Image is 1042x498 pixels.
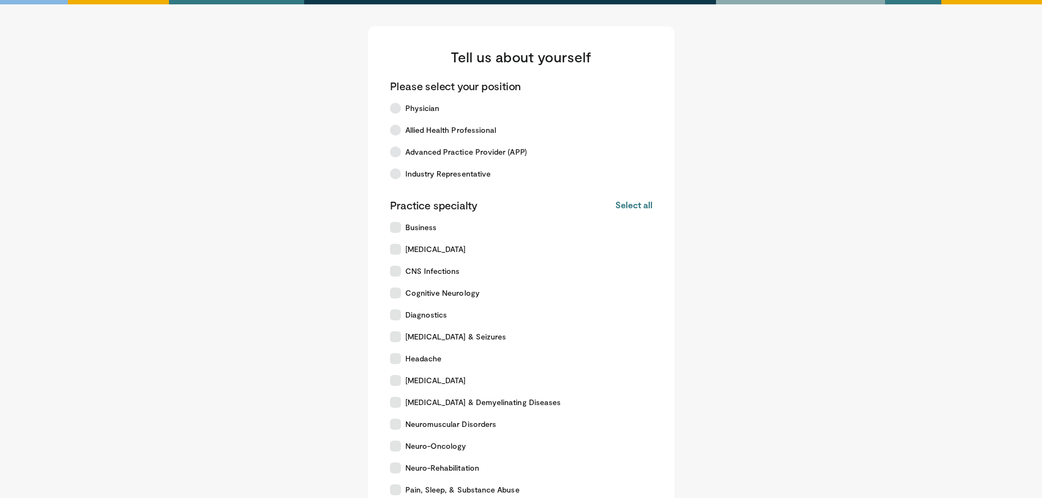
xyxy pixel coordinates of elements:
[390,198,478,212] p: Practice specialty
[405,168,491,179] span: Industry Representative
[405,309,447,320] span: Diagnostics
[405,125,497,136] span: Allied Health Professional
[390,79,521,93] p: Please select your position
[405,222,437,233] span: Business
[390,48,653,66] h3: Tell us about yourself
[405,375,466,386] span: [MEDICAL_DATA]
[405,353,442,364] span: Headache
[405,147,527,157] span: Advanced Practice Provider (APP)
[405,331,507,342] span: [MEDICAL_DATA] & Seizures
[405,419,497,430] span: Neuromuscular Disorders
[405,441,467,452] span: Neuro-Oncology
[405,462,479,473] span: Neuro-Rehabilitation
[405,397,561,408] span: [MEDICAL_DATA] & Demyelinating Diseases
[405,266,460,277] span: CNS Infections
[405,244,466,255] span: [MEDICAL_DATA]
[405,103,440,114] span: Physician
[405,484,520,495] span: Pain, Sleep, & Substance Abuse
[615,199,652,211] button: Select all
[405,288,480,298] span: Cognitive Neurology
